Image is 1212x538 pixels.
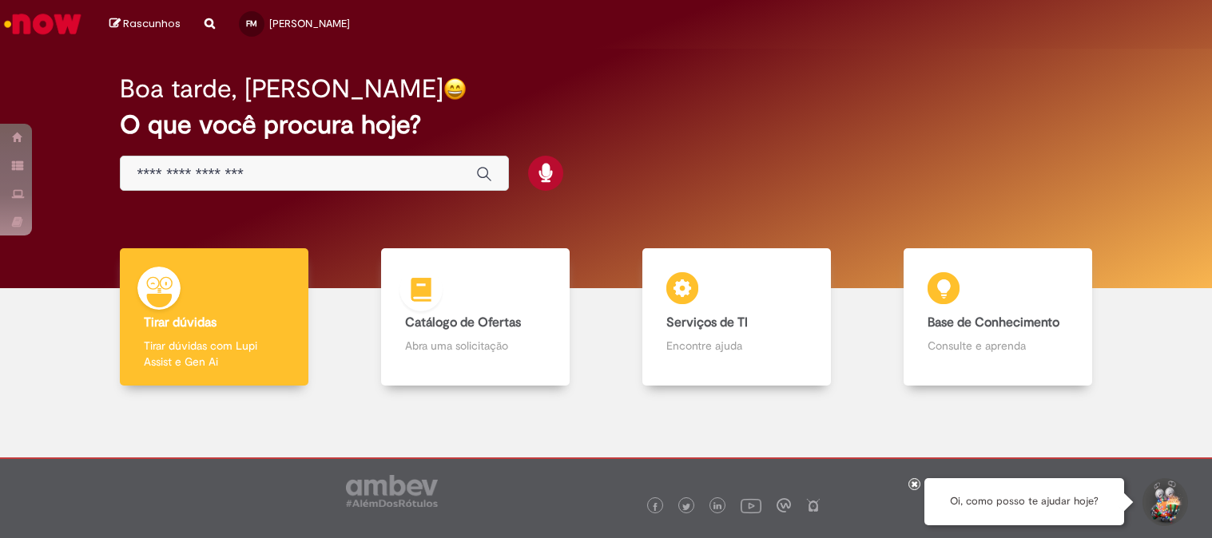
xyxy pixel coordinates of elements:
[2,8,84,40] img: ServiceNow
[405,314,521,330] b: Catálogo de Ofertas
[741,495,761,516] img: logo_footer_youtube.png
[109,17,181,32] a: Rascunhos
[806,498,821,512] img: logo_footer_naosei.png
[867,248,1128,386] a: Base de Conhecimento Consulte e aprenda
[246,18,257,29] span: FM
[443,77,467,101] img: happy-face.png
[405,338,546,354] p: Abra uma solicitação
[144,338,284,370] p: Tirar dúvidas com Lupi Assist e Gen Ai
[651,503,659,511] img: logo_footer_facebook.png
[713,502,721,512] img: logo_footer_linkedin.png
[928,338,1068,354] p: Consulte e aprenda
[777,498,791,512] img: logo_footer_workplace.png
[346,475,438,507] img: logo_footer_ambev_rotulo_gray.png
[666,338,807,354] p: Encontre ajuda
[345,248,606,386] a: Catálogo de Ofertas Abra uma solicitação
[666,314,748,330] b: Serviços de TI
[144,314,217,330] b: Tirar dúvidas
[682,503,690,511] img: logo_footer_twitter.png
[928,314,1059,330] b: Base de Conhecimento
[924,478,1124,525] div: Oi, como posso te ajudar hoje?
[120,111,1091,139] h2: O que você procura hoje?
[84,248,345,386] a: Tirar dúvidas Tirar dúvidas com Lupi Assist e Gen Ai
[1140,478,1188,526] button: Iniciar Conversa de Suporte
[269,17,350,30] span: [PERSON_NAME]
[123,16,181,31] span: Rascunhos
[606,248,868,386] a: Serviços de TI Encontre ajuda
[120,75,443,103] h2: Boa tarde, [PERSON_NAME]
